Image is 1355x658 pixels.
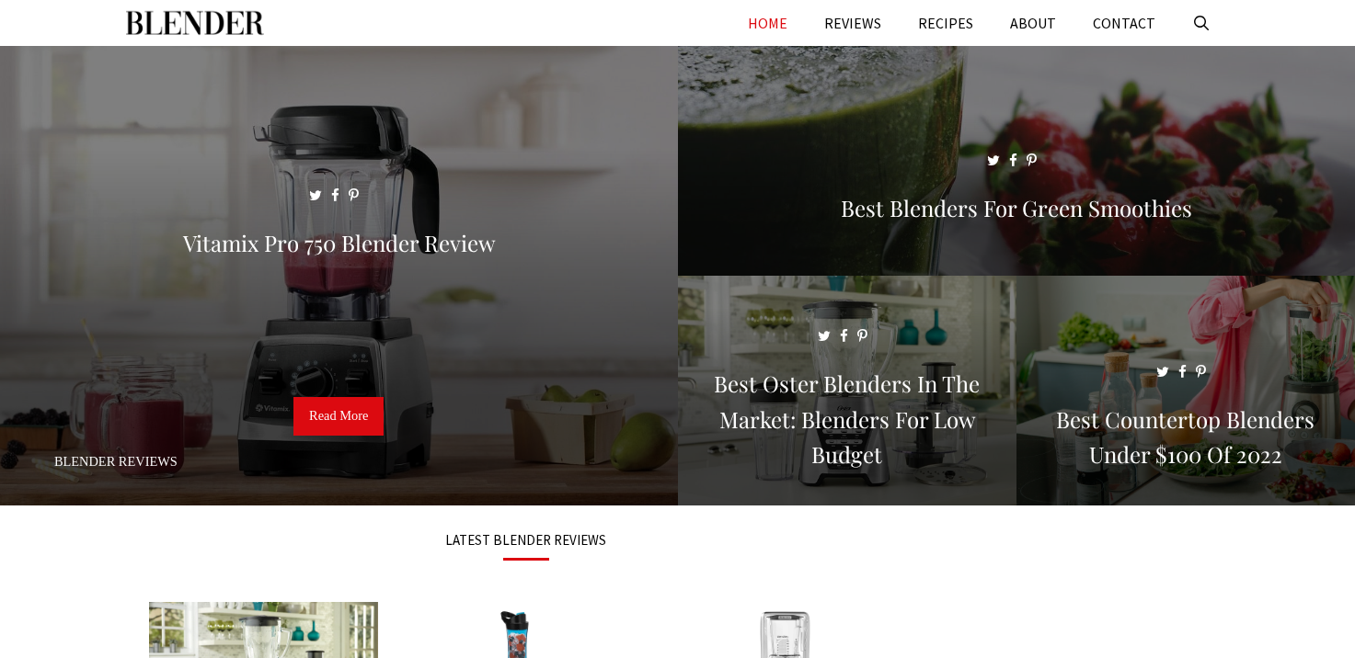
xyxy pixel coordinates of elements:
a: Best Oster Blenders in the Market: Blenders for Low Budget [678,483,1016,502]
a: Read More [293,397,384,436]
a: Blender Reviews [54,454,178,469]
a: Best Countertop Blenders Under $100 of 2022 [1016,483,1355,502]
h3: LATEST BLENDER REVIEWS [149,533,903,547]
